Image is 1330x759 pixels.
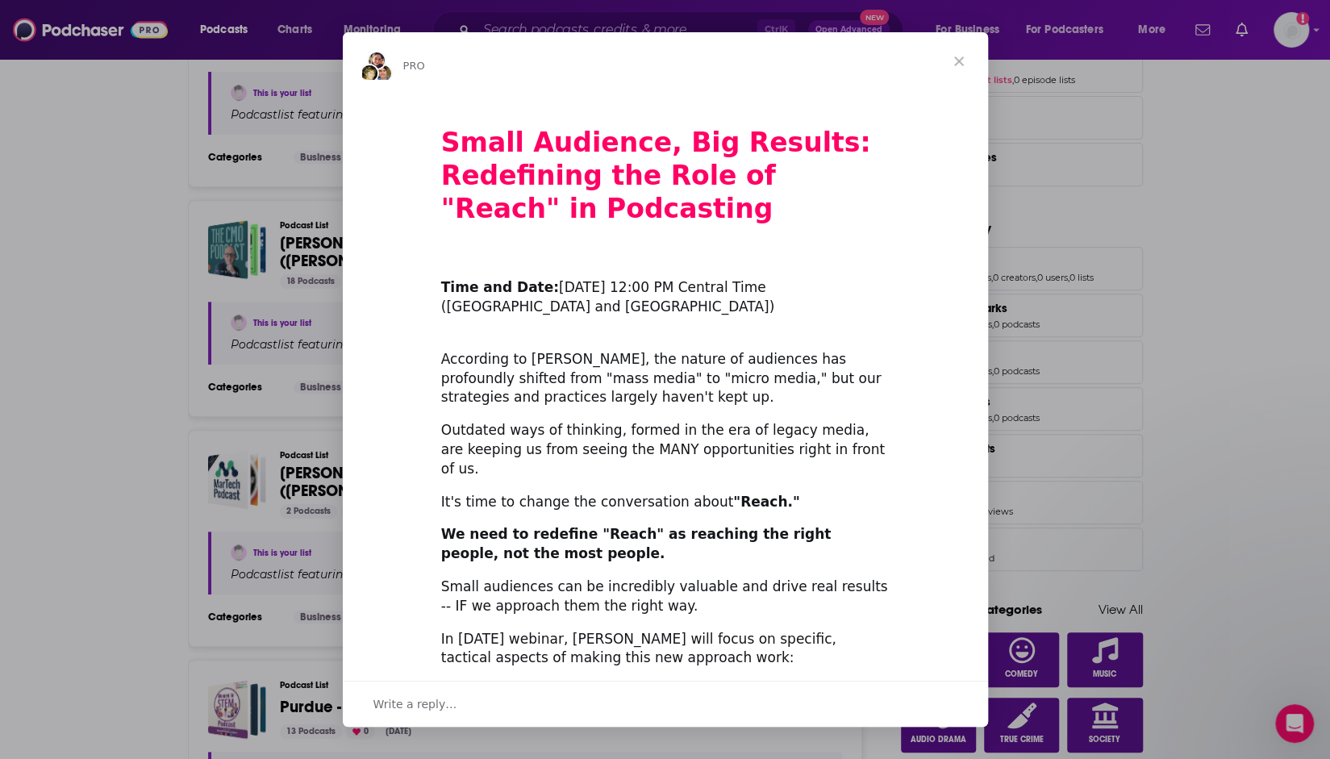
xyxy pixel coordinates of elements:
[733,494,799,510] b: "Reach."
[373,694,457,715] span: Write a reply…
[441,260,890,317] div: ​ [DATE] 12:00 PM Central Time ([GEOGRAPHIC_DATA] and [GEOGRAPHIC_DATA])
[441,421,890,478] div: Outdated ways of thinking, formed in the era of legacy media, are keeping us from seeing the MANY...
[373,64,393,83] img: Dave avatar
[441,127,871,224] b: Small Audience, Big Results: Redefining the Role of "Reach" in Podcasting
[441,279,559,295] b: Time and Date:
[441,331,890,407] div: According to [PERSON_NAME], the nature of audiences has profoundly shifted from "mass media" to "...
[441,630,890,669] div: In [DATE] webinar, [PERSON_NAME] will focus on specific, tactical aspects of making this new appr...
[403,60,425,72] span: PRO
[441,526,832,561] b: We need to redefine "Reach" as reaching the right people, not the most people.
[441,578,890,616] div: Small audiences can be incredibly valuable and drive real results -- IF we approach them the righ...
[360,64,379,83] img: Barbara avatar
[930,32,988,90] span: Close
[441,493,890,512] div: It's time to change the conversation about
[367,51,386,70] img: Sydney avatar
[343,681,988,727] div: Open conversation and reply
